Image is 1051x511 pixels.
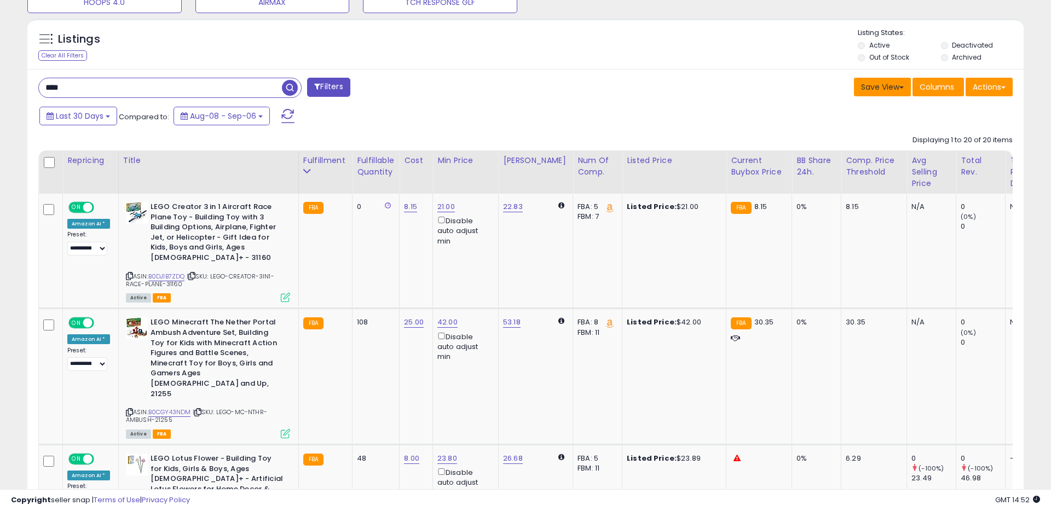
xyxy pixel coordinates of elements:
div: $21.00 [627,202,718,212]
div: 0 [961,222,1005,231]
a: B0CGY43NDM [148,408,191,417]
div: FBA: 5 [578,202,614,212]
a: Terms of Use [94,495,140,505]
div: 0% [796,317,833,327]
span: Last 30 Days [56,111,103,121]
span: | SKU: LEGO-MC-NTHR-AMBUSH-21255 [126,408,267,424]
div: Total Rev. [961,155,1001,178]
div: Disable auto adjust min [437,466,490,498]
small: FBA [731,202,751,214]
span: Compared to: [119,112,169,122]
div: 48 [357,454,391,463]
div: Fulfillable Quantity [357,155,395,178]
span: ON [70,203,83,212]
small: (-100%) [968,464,993,473]
a: 21.00 [437,201,455,212]
button: Aug-08 - Sep-06 [174,107,270,125]
span: | SKU: LEGO-CREATOR-3IN1-RACE-PLANE-31160 [126,272,274,288]
div: 0 [961,317,1005,327]
div: 8.15 [846,202,898,212]
div: Disable auto adjust min [437,214,490,246]
button: Filters [307,78,350,97]
a: 8.15 [404,201,417,212]
small: (0%) [961,212,976,221]
div: 108 [357,317,391,327]
a: B0DJ1B7ZDQ [148,272,185,281]
div: 0 [961,338,1005,347]
div: Cost [404,155,428,166]
small: FBA [303,454,324,466]
div: Comp. Price Threshold [846,155,902,178]
b: Listed Price: [627,201,677,212]
span: ON [70,318,83,328]
div: Preset: [67,347,110,371]
div: Amazon AI * [67,471,110,480]
div: $23.89 [627,454,718,463]
b: LEGO Creator 3 in 1 Aircraft Race Plane Toy - Building Toy with 3 Building Options, Airplane, Fig... [151,202,284,265]
div: Listed Price [627,155,721,166]
small: FBA [731,317,751,329]
strong: Copyright [11,495,51,505]
div: FBM: 11 [578,463,614,473]
div: FBA: 5 [578,454,614,463]
div: FBM: 11 [578,328,614,338]
div: Disable auto adjust min [437,330,490,362]
div: Total Rev. Diff. [1010,155,1041,189]
div: FBA: 8 [578,317,614,327]
button: Last 30 Days [39,107,117,125]
div: Current Buybox Price [731,155,787,178]
div: Min Price [437,155,494,166]
a: 22.83 [503,201,523,212]
div: 0 [357,202,391,212]
div: Fulfillment [303,155,348,166]
div: Num of Comp. [578,155,617,178]
img: 31Sv5zam1GL._SL40_.jpg [126,454,148,475]
img: 41F+AthfVzL._SL40_.jpg [126,202,148,224]
div: N/A [911,202,948,212]
div: Displaying 1 to 20 of 20 items [913,135,1013,146]
a: 8.00 [404,453,419,464]
div: 0 [911,454,956,463]
div: 0% [796,454,833,463]
div: FBM: 7 [578,212,614,222]
small: FBA [303,317,324,329]
div: [PERSON_NAME] [503,155,568,166]
div: BB Share 24h. [796,155,836,178]
b: Listed Price: [627,453,677,463]
span: 30.35 [754,317,774,327]
h5: Listings [58,32,100,47]
div: 6.29 [846,454,898,463]
div: N/A [911,317,948,327]
span: 8.15 [754,201,767,212]
div: Amazon AI * [67,334,110,344]
small: (0%) [961,328,976,337]
div: N/A [1010,202,1037,212]
div: 0 [961,454,1005,463]
div: ASIN: [126,317,290,437]
p: Listing States: [858,28,1023,38]
label: Out of Stock [869,53,909,62]
span: FBA [153,429,171,439]
span: ON [70,455,83,464]
a: 42.00 [437,317,458,328]
div: 46.98 [961,473,1005,483]
div: N/A [1010,317,1037,327]
a: 26.68 [503,453,523,464]
div: Repricing [67,155,114,166]
div: Clear All Filters [38,50,87,61]
div: Title [123,155,294,166]
div: Amazon AI * [67,219,110,229]
button: Save View [854,78,911,96]
a: 23.80 [437,453,457,464]
button: Columns [913,78,964,96]
div: Preset: [67,231,110,255]
img: 51WidN4oPeL._SL40_.jpg [126,317,148,339]
span: Columns [920,82,954,92]
div: 0 [961,202,1005,212]
div: seller snap | | [11,495,190,506]
div: $42.00 [627,317,718,327]
span: OFF [93,455,110,464]
label: Archived [952,53,981,62]
div: -46.98 [1010,454,1037,463]
a: 53.18 [503,317,521,328]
